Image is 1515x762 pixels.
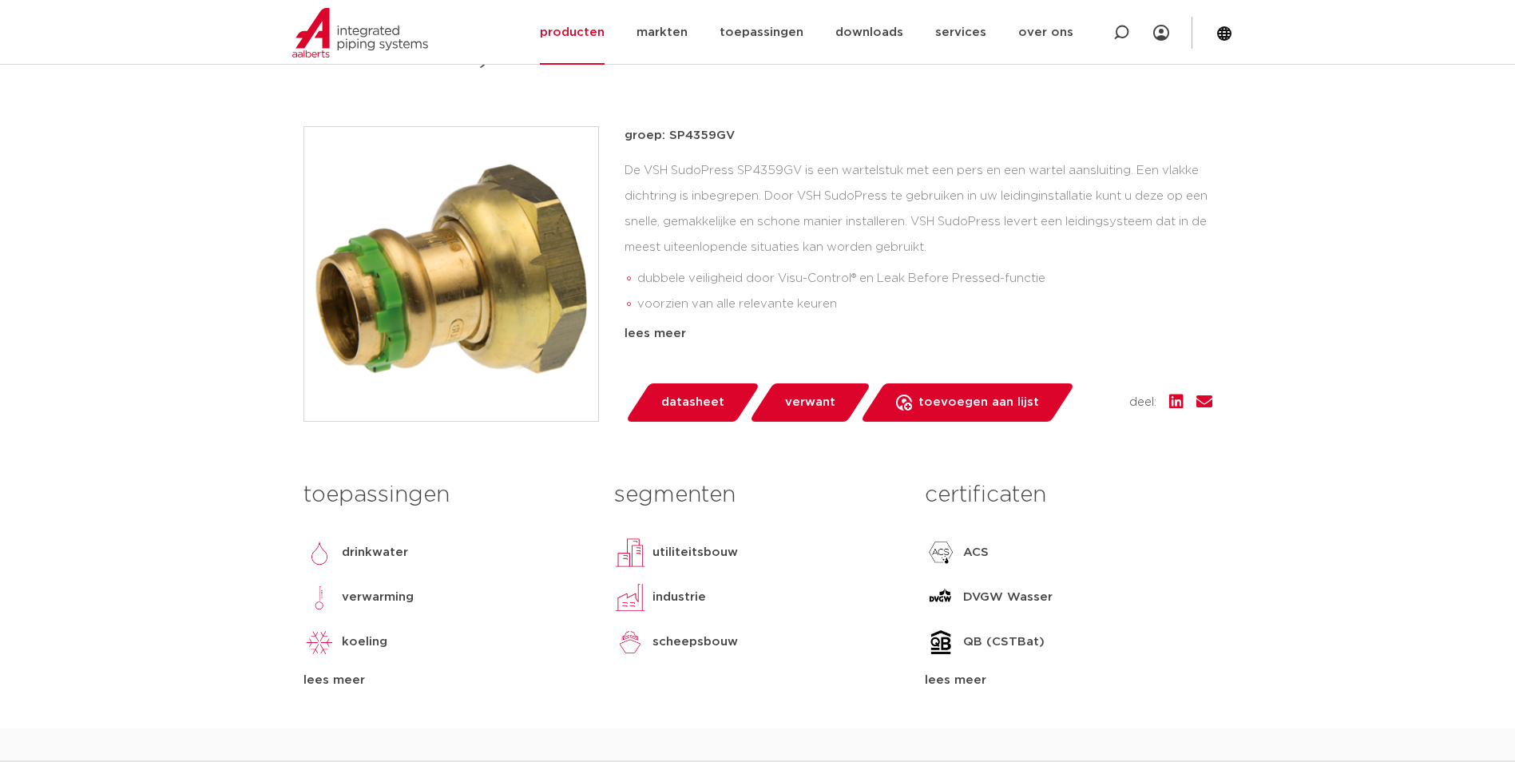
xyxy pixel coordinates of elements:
div: lees meer [625,324,1212,343]
p: utiliteitsbouw [652,543,738,562]
img: koeling [303,626,335,658]
img: QB (CSTBat) [925,626,957,658]
a: verwant [748,383,871,422]
li: dubbele veiligheid door Visu-Control® en Leak Before Pressed-functie [637,266,1212,292]
img: ACS [925,537,957,569]
span: verwant [785,390,835,415]
h3: segmenten [614,479,901,511]
h3: certificaten [925,479,1212,511]
h3: toepassingen [303,479,590,511]
p: drinkwater [342,543,408,562]
img: industrie [614,581,646,613]
p: groep: SP4359GV [625,126,1212,145]
img: DVGW Wasser [925,581,957,613]
p: scheepsbouw [652,633,738,652]
img: verwarming [303,581,335,613]
a: datasheet [625,383,760,422]
div: lees meer [925,671,1212,690]
p: industrie [652,588,706,607]
img: Product Image for VSH SudoPress Koper wartelstuk (press x binnendraad) [304,127,598,421]
div: lees meer [303,671,590,690]
p: verwarming [342,588,414,607]
p: QB (CSTBat) [963,633,1045,652]
img: utiliteitsbouw [614,537,646,569]
p: ACS [963,543,989,562]
p: koeling [342,633,387,652]
div: De VSH SudoPress SP4359GV is een wartelstuk met een pers en een wartel aansluiting. Een vlakke di... [625,158,1212,318]
span: deel: [1129,393,1156,412]
img: scheepsbouw [614,626,646,658]
p: DVGW Wasser [963,588,1053,607]
span: datasheet [661,390,724,415]
li: duidelijke herkenning van materiaal en afmeting [637,317,1212,343]
li: voorzien van alle relevante keuren [637,292,1212,317]
span: toevoegen aan lijst [918,390,1039,415]
img: drinkwater [303,537,335,569]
